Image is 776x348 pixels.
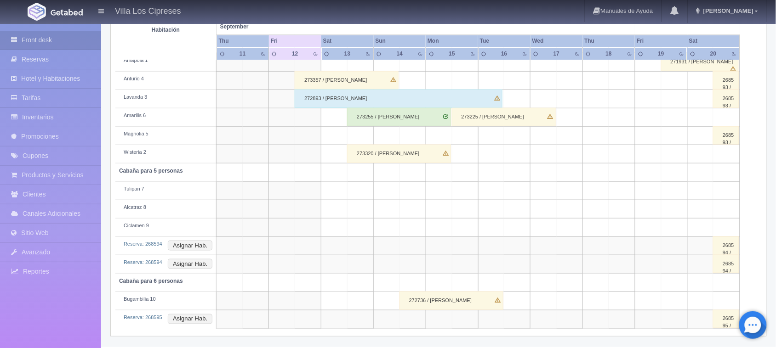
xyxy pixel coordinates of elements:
[269,35,321,47] th: Fri
[119,149,212,156] div: Wisteria 2
[168,314,212,324] button: Asignar Hab.
[661,53,739,71] div: 271931 / [PERSON_NAME]
[601,50,617,57] div: 18
[119,204,212,211] div: Alcatraz 8
[635,35,687,47] th: Fri
[119,57,212,64] div: Amapola 1
[548,50,565,57] div: 17
[119,278,183,284] b: Cabaña para 6 personas
[287,50,303,57] div: 12
[124,259,162,265] a: Reserva: 268594
[220,23,318,31] span: September
[347,108,451,126] div: 273255 / [PERSON_NAME]
[119,130,212,138] div: Magnolia 5
[119,112,212,119] div: Amarilis 6
[653,50,669,57] div: 19
[701,7,753,14] span: [PERSON_NAME]
[119,94,212,101] div: Lavanda 3
[119,222,212,230] div: Ciclamen 9
[234,50,251,57] div: 11
[339,50,355,57] div: 13
[124,314,162,320] a: Reserva: 268595
[713,236,739,255] div: 268594 / [PERSON_NAME]
[452,108,556,126] div: 273225 / [PERSON_NAME]
[374,35,426,47] th: Sun
[217,35,269,47] th: Thu
[119,168,183,174] b: Cabaña para 5 personas
[444,50,460,57] div: 15
[426,35,478,47] th: Mon
[687,35,740,47] th: Sat
[168,259,212,269] button: Asignar Hab.
[119,296,212,303] div: Bugambilia 10
[295,90,502,108] div: 272893 / [PERSON_NAME]
[713,255,739,273] div: 268594 / [PERSON_NAME]
[124,241,162,247] a: Reserva: 268594
[531,35,583,47] th: Wed
[713,310,739,328] div: 268595 / [PERSON_NAME]
[713,90,739,108] div: 268593 / [PERSON_NAME]
[713,71,739,90] div: 268593 / [PERSON_NAME]
[28,3,46,21] img: Getabed
[115,5,181,16] h4: Villa Los Cipreses
[321,35,374,47] th: Sat
[496,50,513,57] div: 16
[399,292,503,310] div: 272736 / [PERSON_NAME]
[51,9,83,16] img: Getabed
[583,35,635,47] th: Thu
[119,185,212,193] div: Tulipan 7
[392,50,408,57] div: 14
[168,241,212,251] button: Asignar Hab.
[713,126,739,145] div: 268593 / [PERSON_NAME]
[119,75,212,83] div: Anturio 4
[706,50,722,57] div: 20
[152,26,180,33] strong: Habitación
[295,71,399,90] div: 273357 / [PERSON_NAME]
[347,145,451,163] div: 273320 / [PERSON_NAME]
[478,35,531,47] th: Tue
